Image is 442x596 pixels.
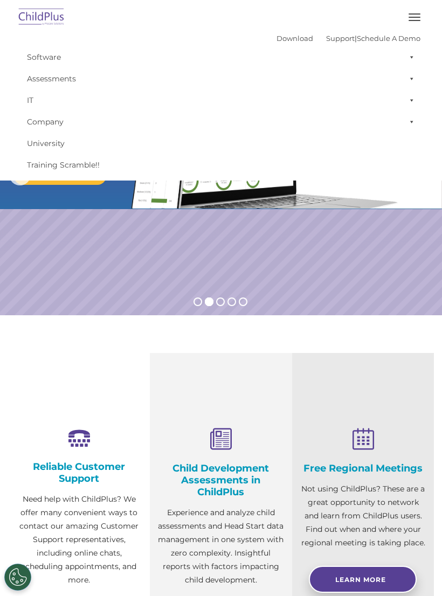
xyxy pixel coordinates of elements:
[16,493,142,587] p: Need help with ChildPlus? We offer many convenient ways to contact our amazing Customer Support r...
[16,5,67,30] img: ChildPlus by Procare Solutions
[326,34,355,43] a: Support
[300,482,426,550] p: Not using ChildPlus? These are a great opportunity to network and learn from ChildPlus users. Fin...
[309,566,417,593] a: Learn More
[16,461,142,484] h4: Reliable Customer Support
[22,68,420,89] a: Assessments
[300,462,426,474] h4: Free Regional Meetings
[158,506,284,587] p: Experience and analyze child assessments and Head Start data management in one system with zero c...
[22,154,420,176] a: Training Scramble!!
[277,34,313,43] a: Download
[4,564,31,591] button: Cookies Settings
[22,89,420,111] a: IT
[277,34,420,43] font: |
[22,133,420,154] a: University
[22,111,420,133] a: Company
[22,46,420,68] a: Software
[357,34,420,43] a: Schedule A Demo
[335,576,386,584] span: Learn More
[158,462,284,498] h4: Child Development Assessments in ChildPlus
